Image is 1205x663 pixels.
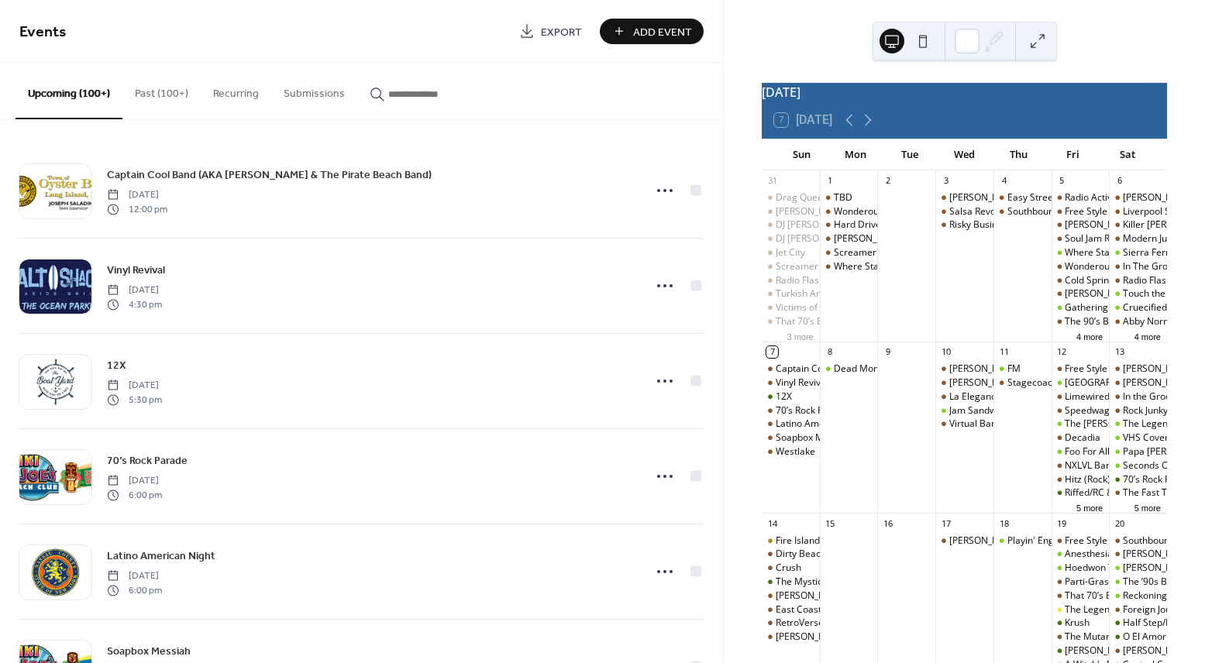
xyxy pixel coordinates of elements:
[935,534,993,548] div: Amber Ferrari Band
[1052,630,1110,644] div: The Mutant Kings (Classic Rock)
[1123,287,1185,301] div: Touch the ’80s
[834,191,852,204] div: TBD
[762,404,820,417] div: 70’s Rock Parade
[762,548,820,561] div: Dirty Beaches
[1123,404,1168,417] div: Rock Junky
[107,356,126,374] a: 12X
[107,283,162,297] span: [DATE]
[820,205,878,218] div: Wonderous Stories
[762,376,820,390] div: Vinyl Revival
[1123,431,1193,445] div: VHS Cover Band
[1052,431,1110,445] div: Decadia
[762,205,820,218] div: Tyrone (Caribbean Soundss)
[935,218,993,232] div: Risky Business (Oldies)
[776,232,860,246] div: DJ [PERSON_NAME]
[992,139,1046,170] div: Thu
[762,287,820,301] div: Turkish American Night
[1065,459,1158,472] div: NXLVL Band (Reggae)
[935,191,993,204] div: Bob Damato
[776,534,1052,548] div: Fire Island Lighthouse 200th Anniversary Celebration/Just Sixties
[882,517,893,529] div: 16
[107,583,162,597] span: 6:00 pm
[1052,205,1110,218] div: Free Style Disco with DJ Jeff Nec
[1007,534,1069,548] div: Playin' English
[776,362,1067,376] div: Captain Cool Band (AKA [PERSON_NAME] & The Pirate Beach Band)
[1100,139,1155,170] div: Sat
[949,362,1084,376] div: [PERSON_NAME] (Steel Drums)
[935,417,993,431] div: Virtual Band NYC (R & B)
[19,17,67,47] span: Events
[1052,362,1110,376] div: Free Style Disco with DJ Jeff Nec
[825,517,836,529] div: 15
[1052,486,1110,500] div: Riffed/RC & Keegstand
[1046,139,1100,170] div: Fri
[1065,191,1117,204] div: Radio Active
[633,24,692,40] span: Add Event
[1065,486,1162,500] div: Riffed/RC & Keegstand
[122,63,201,118] button: Past (100+)
[1109,459,1167,472] div: Seconds Out (Genesis)
[107,488,162,502] span: 6:00 pm
[776,630,849,644] div: [PERSON_NAME]
[998,517,1010,529] div: 18
[776,617,824,630] div: RetroVerse
[762,274,820,287] div: Radio Flashback
[600,19,704,44] a: Add Event
[820,191,878,204] div: TBD
[1065,246,1150,259] div: Where Stars Collide
[1109,562,1167,575] div: DJ Andre/Dead Letter Office/Stereomatic (WLIR Night)
[1052,390,1110,404] div: Limewired
[1123,473,1196,486] div: 70’s Rock Parade
[107,166,432,184] a: Captain Cool Band (AKA [PERSON_NAME] & The Pirate Beach Band)
[935,404,993,417] div: Jam Sandwich
[1052,315,1110,328] div: The 90’s Band
[1114,346,1125,358] div: 13
[1109,232,1167,246] div: Modern Justice
[541,24,582,40] span: Export
[1109,315,1167,328] div: Abby Normal (Classic/Modern Rock)
[1052,246,1110,259] div: Where Stars Collide
[949,191,1022,204] div: [PERSON_NAME]
[1109,274,1167,287] div: Radio Flashback
[762,431,820,445] div: Soapbox Messiah
[1065,390,1110,404] div: Limewired
[1065,603,1204,617] div: The Legendary [PERSON_NAME]
[107,297,162,311] span: 4:30 pm
[762,191,820,204] div: Drag Queen Booze Bingo Brunch
[1123,232,1187,246] div: Modern Justice
[107,644,191,660] span: Soapbox Messiah
[1052,274,1110,287] div: Cold Spring Harbor Band (Billy Joel)
[1109,617,1167,630] div: Half Step/My Space Band
[998,175,1010,187] div: 4
[1109,486,1167,500] div: The Fast Track Band (Classic Rock/Pop/Dance)
[1052,534,1110,548] div: Free Style Disco with DJ Jeff Nec
[937,139,991,170] div: Wed
[1052,191,1110,204] div: Radio Active
[1123,274,1192,287] div: Radio Flashback
[762,445,820,459] div: Westlake
[834,205,916,218] div: Wonderous Stories
[107,548,215,565] span: Latino American Night
[107,393,162,407] span: 5:30 pm
[1065,589,1128,603] div: That 70’s Band
[107,474,162,488] span: [DATE]
[271,63,357,118] button: Submissions
[107,167,432,184] span: Captain Cool Band (AKA [PERSON_NAME] & The Pirate Beach Band)
[762,562,820,575] div: Crush
[993,376,1052,390] div: Stagecoach )Country)
[762,534,820,548] div: Fire Island Lighthouse 200th Anniversary Celebration/Just Sixties
[1109,417,1167,431] div: The Legendary Murphy's/The Byrne Unit
[762,362,820,376] div: Captain Cool Band (AKA Jimmy Kenny & The Pirate Beach Band)
[776,431,852,445] div: Soapbox Messiah
[882,175,893,187] div: 2
[1065,260,1147,273] div: Wonderous Stories
[1109,534,1167,548] div: Southbound/O El Amor
[1109,246,1167,259] div: Sierra Ferrell Shoot For The Moon Tour
[1007,191,1056,204] div: Easy Street
[766,346,778,358] div: 7
[1052,417,1110,431] div: The Tucker Stevens Band/Wild Fire
[1007,205,1102,218] div: Southbound (Country)
[834,260,919,273] div: Where Stars Collide
[825,175,836,187] div: 1
[834,362,988,376] div: Dead Mondays Featuring MK - Ultra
